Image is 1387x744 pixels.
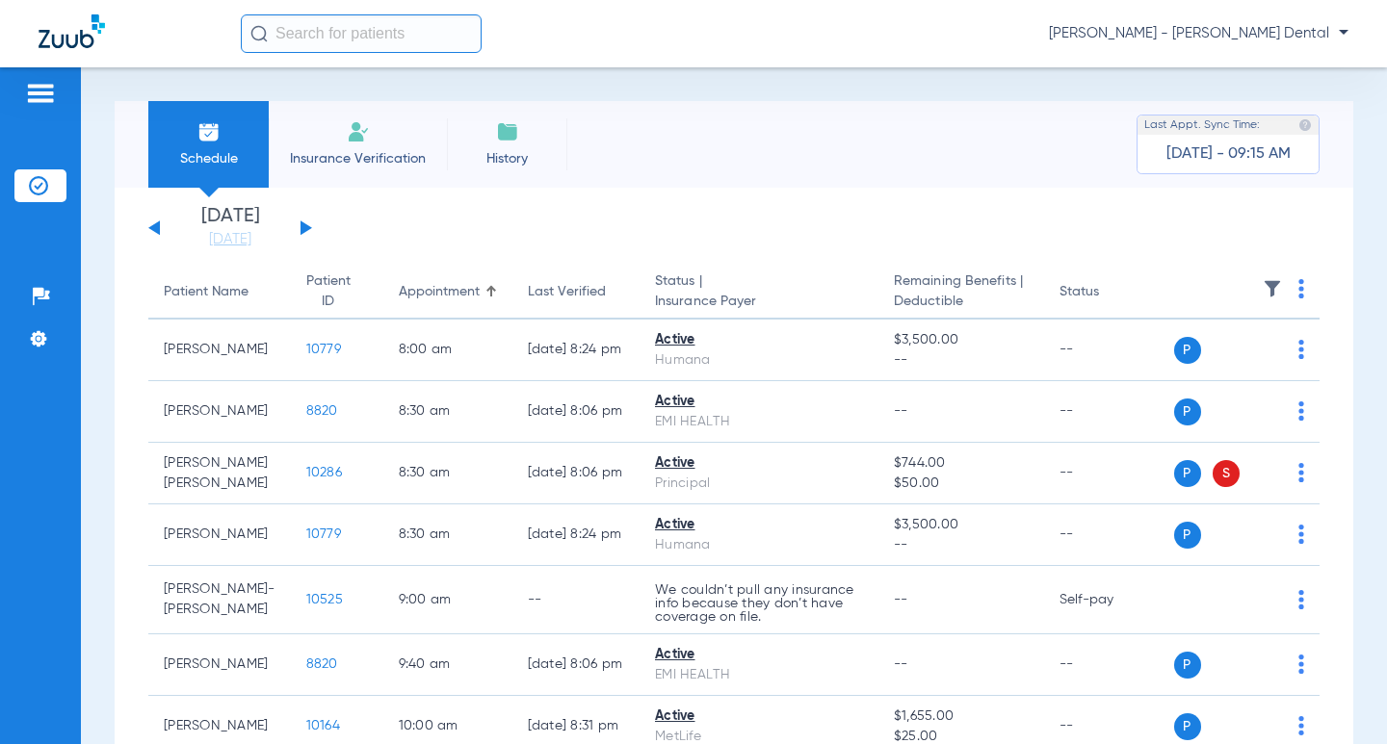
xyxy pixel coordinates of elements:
[1166,144,1291,164] span: [DATE] - 09:15 AM
[197,120,221,143] img: Schedule
[399,282,497,302] div: Appointment
[306,593,343,606] span: 10525
[894,292,1029,312] span: Deductible
[347,120,370,143] img: Manual Insurance Verification
[1298,401,1304,421] img: group-dot-blue.svg
[399,282,480,302] div: Appointment
[1044,566,1174,634] td: Self-pay
[512,504,641,566] td: [DATE] 8:24 PM
[306,527,341,541] span: 10779
[306,271,368,312] div: Patient ID
[1291,652,1387,744] iframe: Chat Widget
[1044,443,1174,504] td: --
[461,149,553,168] span: History
[241,14,482,53] input: Search for patients
[306,343,341,356] span: 10779
[894,330,1029,350] span: $3,500.00
[655,330,863,350] div: Active
[640,266,878,320] th: Status |
[1174,522,1201,549] span: P
[250,25,268,42] img: Search Icon
[894,657,908,671] span: --
[1298,525,1304,544] img: group-dot-blue.svg
[306,719,340,732] span: 10164
[148,504,291,566] td: [PERSON_NAME]
[655,535,863,555] div: Humana
[894,535,1029,555] span: --
[1174,652,1201,679] span: P
[512,634,641,696] td: [DATE] 8:06 PM
[894,706,1029,727] span: $1,655.00
[1044,634,1174,696] td: --
[655,515,863,535] div: Active
[655,350,863,371] div: Humana
[894,593,908,606] span: --
[148,634,291,696] td: [PERSON_NAME]
[172,207,288,249] li: [DATE]
[1298,590,1304,609] img: group-dot-blue.svg
[1144,115,1260,135] span: Last Appt. Sync Time:
[1044,266,1174,320] th: Status
[512,381,641,443] td: [DATE] 8:06 PM
[1044,381,1174,443] td: --
[655,292,863,312] span: Insurance Payer
[1263,279,1282,298] img: filter.svg
[655,412,863,432] div: EMI HEALTH
[512,320,641,381] td: [DATE] 8:24 PM
[894,453,1029,474] span: $744.00
[894,350,1029,371] span: --
[306,271,351,312] div: Patient ID
[383,634,512,696] td: 9:40 AM
[383,504,512,566] td: 8:30 AM
[1298,279,1304,298] img: group-dot-blue.svg
[655,665,863,685] div: EMI HEALTH
[1044,320,1174,381] td: --
[894,515,1029,535] span: $3,500.00
[148,443,291,504] td: [PERSON_NAME] [PERSON_NAME]
[528,282,625,302] div: Last Verified
[172,230,288,249] a: [DATE]
[164,282,249,302] div: Patient Name
[894,404,908,418] span: --
[1174,337,1201,364] span: P
[1213,460,1240,487] span: S
[25,82,56,105] img: hamburger-icon
[163,149,254,168] span: Schedule
[1174,713,1201,740] span: P
[283,149,432,168] span: Insurance Verification
[496,120,519,143] img: History
[655,583,863,624] p: We couldn’t pull any insurance info because they don’t have coverage on file.
[148,566,291,634] td: [PERSON_NAME]-[PERSON_NAME]
[655,645,863,665] div: Active
[1298,340,1304,359] img: group-dot-blue.svg
[383,381,512,443] td: 8:30 AM
[512,566,641,634] td: --
[148,320,291,381] td: [PERSON_NAME]
[148,381,291,443] td: [PERSON_NAME]
[655,706,863,727] div: Active
[383,443,512,504] td: 8:30 AM
[1044,504,1174,566] td: --
[1049,24,1348,43] span: [PERSON_NAME] - [PERSON_NAME] Dental
[306,404,338,418] span: 8820
[894,474,1029,494] span: $50.00
[655,392,863,412] div: Active
[1174,460,1201,487] span: P
[1298,118,1312,132] img: last sync help info
[512,443,641,504] td: [DATE] 8:06 PM
[306,657,338,671] span: 8820
[528,282,606,302] div: Last Verified
[655,474,863,494] div: Principal
[1298,463,1304,482] img: group-dot-blue.svg
[164,282,275,302] div: Patient Name
[306,466,342,479] span: 10286
[1174,398,1201,425] span: P
[383,566,512,634] td: 9:00 AM
[383,320,512,381] td: 8:00 AM
[39,14,105,48] img: Zuub Logo
[878,266,1044,320] th: Remaining Benefits |
[655,453,863,474] div: Active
